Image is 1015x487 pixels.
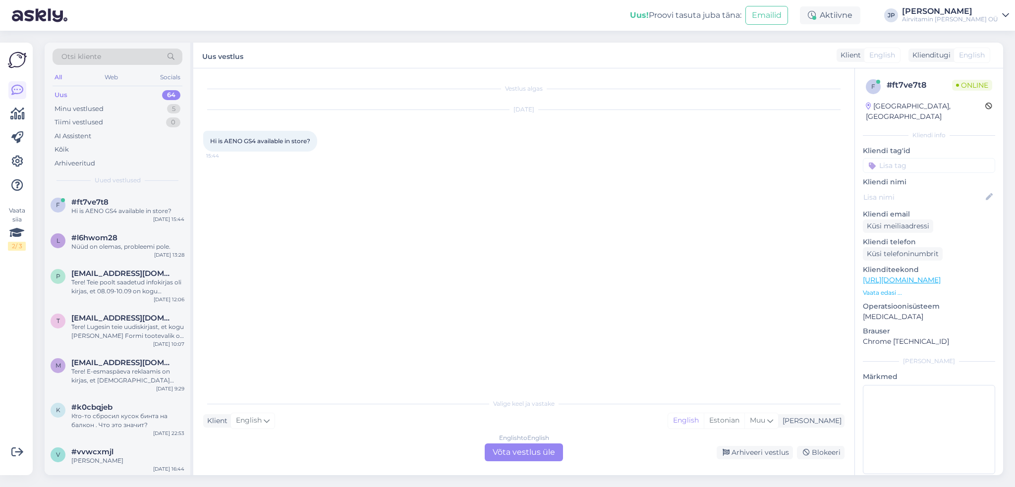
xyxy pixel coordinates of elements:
span: Hi is AENO GS4 available in store? [210,137,310,145]
span: v [56,451,60,458]
span: t [56,317,60,325]
div: [DATE] 10:07 [153,340,184,348]
div: Proovi tasuta juba täna: [630,9,741,21]
div: [DATE] 12:06 [154,296,184,303]
div: Hi is AENO GS4 available in store? [71,207,184,216]
img: Askly Logo [8,51,27,69]
div: Klient [837,50,861,60]
span: m [56,362,61,369]
a: [URL][DOMAIN_NAME] [863,275,941,284]
div: Võta vestlus üle [485,443,563,461]
div: Tere! Lugesin teie uudiskirjast, et kogu [PERSON_NAME] Formi tootevalik on 20% soodsamalt alates ... [71,323,184,340]
div: English [668,413,704,428]
p: Klienditeekond [863,265,995,275]
div: [PERSON_NAME] [902,7,998,15]
div: [DATE] 9:29 [156,385,184,392]
div: Vaata siia [8,206,26,251]
div: AI Assistent [55,131,91,141]
div: All [53,71,64,84]
span: Otsi kliente [61,52,101,62]
div: Blokeeri [797,446,845,459]
span: merilin686@hotmail.com [71,358,174,367]
div: 64 [162,90,180,100]
input: Lisa nimi [863,192,984,203]
div: [PERSON_NAME] [863,357,995,366]
span: Uued vestlused [95,176,141,185]
div: Kõik [55,145,69,155]
div: [DATE] [203,105,845,114]
a: [PERSON_NAME]Airvitamin [PERSON_NAME] OÜ [902,7,1009,23]
span: English [869,50,895,60]
p: Chrome [TECHNICAL_ID] [863,336,995,347]
div: 2 / 3 [8,242,26,251]
div: Web [103,71,120,84]
span: 15:44 [206,152,243,160]
div: Uus [55,90,67,100]
span: k [56,406,60,414]
div: Klient [203,416,227,426]
div: [GEOGRAPHIC_DATA], [GEOGRAPHIC_DATA] [866,101,985,122]
div: Arhiveeritud [55,159,95,168]
div: Tiimi vestlused [55,117,103,127]
span: #l6hwom28 [71,233,117,242]
p: [MEDICAL_DATA] [863,312,995,322]
div: Valige keel ja vastake [203,399,845,408]
div: Aktiivne [800,6,860,24]
span: English [959,50,985,60]
div: [PERSON_NAME] [71,456,184,465]
span: piret.kattai@gmail.com [71,269,174,278]
div: 0 [166,117,180,127]
div: Socials [158,71,182,84]
p: Kliendi email [863,209,995,219]
div: Кто-то сбросил кусок бинта на балкон . Что это значит? [71,412,184,430]
div: # ft7ve7t8 [887,79,952,91]
div: [DATE] 13:28 [154,251,184,259]
p: Märkmed [863,372,995,382]
div: Tere! E-esmaspäeva reklaamis on kirjas, et [DEMOGRAPHIC_DATA] rakendub ka filtritele. Samas, [PER... [71,367,184,385]
span: Muu [750,416,765,425]
span: English [236,415,262,426]
p: Vaata edasi ... [863,288,995,297]
div: [DATE] 22:53 [153,430,184,437]
p: Kliendi nimi [863,177,995,187]
div: 5 [167,104,180,114]
span: Online [952,80,992,91]
div: Nüüd on olemas, probleemi pole. [71,242,184,251]
div: Klienditugi [908,50,951,60]
div: JP [884,8,898,22]
div: [DATE] 15:44 [153,216,184,223]
div: Estonian [704,413,744,428]
p: Kliendi telefon [863,237,995,247]
div: Vestlus algas [203,84,845,93]
p: Brauser [863,326,995,336]
div: English to English [499,433,549,442]
div: Airvitamin [PERSON_NAME] OÜ [902,15,998,23]
div: Minu vestlused [55,104,104,114]
div: Küsi meiliaadressi [863,219,933,233]
div: Tere! Teie poolt saadetud infokirjas oli kirjas, et 08.09-10.09 on kogu [PERSON_NAME] Formi toote... [71,278,184,296]
p: Operatsioonisüsteem [863,301,995,312]
div: Arhiveeri vestlus [717,446,793,459]
label: Uus vestlus [202,49,243,62]
input: Lisa tag [863,158,995,173]
span: #ft7ve7t8 [71,198,109,207]
div: [DATE] 16:44 [153,465,184,473]
span: f [56,201,60,209]
span: #vvwcxmjl [71,447,113,456]
div: [PERSON_NAME] [779,416,842,426]
button: Emailid [745,6,788,25]
div: Kliendi info [863,131,995,140]
p: Kliendi tag'id [863,146,995,156]
span: l [56,237,60,244]
div: Küsi telefoninumbrit [863,247,943,261]
span: #k0cbqjeb [71,403,113,412]
span: p [56,272,60,280]
b: Uus! [630,10,649,20]
span: triin.nuut@gmail.com [71,314,174,323]
span: f [871,83,875,90]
